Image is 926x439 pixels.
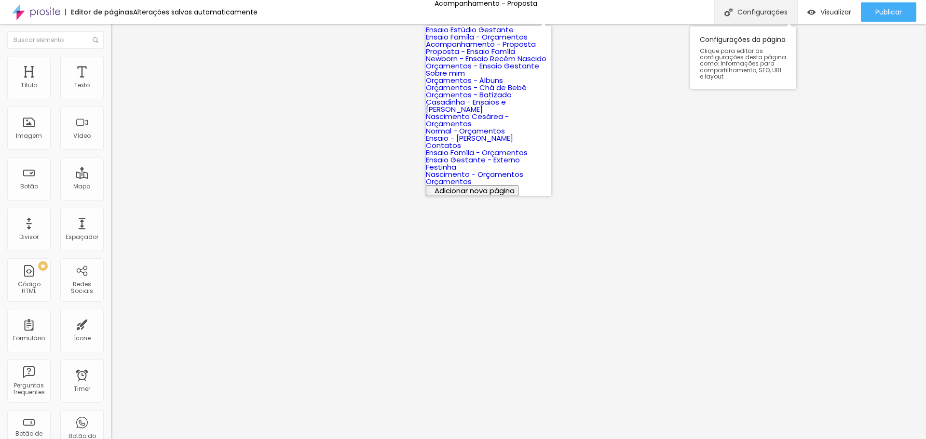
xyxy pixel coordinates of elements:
div: Vídeo [73,133,91,139]
div: Título [21,82,37,89]
a: Normal - Orçamentos [426,126,505,136]
a: Ensaio - [PERSON_NAME] [426,133,513,143]
div: Código HTML [10,281,48,295]
div: Imagem [16,133,42,139]
a: Orçamentos - Ensaio Gestante [426,61,539,71]
input: Buscar elemento [7,31,104,49]
button: Publicar [861,2,916,22]
a: Ensaio Estúdio Gestante [426,25,514,35]
a: Nascimento Cesárea - Orçamentos [426,111,509,129]
a: Contatos [426,140,461,150]
a: Ensaio Gestante - Externo [426,155,520,165]
div: Configurações da página [690,27,796,89]
a: Newborn - Ensaio Recém Nascido [426,53,546,64]
a: Sobre mim [426,68,465,78]
span: Publicar [875,8,902,16]
a: Ensaio Famíla - Orçamentos [426,32,528,42]
div: Timer [74,386,90,392]
div: Divisor [19,234,39,240]
a: Orçamentos [426,176,472,186]
a: Festinha [426,162,456,172]
img: Icone [93,37,98,43]
span: Visualizar [820,8,851,16]
a: Proposta - Ensaio Famíla [426,46,515,56]
a: Orçamentos - Batizado [426,90,512,100]
button: Visualizar [798,2,861,22]
div: Formulário [13,335,45,342]
a: Ensaio Famíla - Orçamentos [426,147,528,158]
img: view-1.svg [807,8,816,16]
div: Texto [74,82,90,89]
div: Espaçador [66,234,98,240]
div: Ícone [74,335,91,342]
a: Casadinha - Ensaios e [PERSON_NAME] [426,97,506,114]
img: Icone [724,8,733,16]
a: Acompanhamento - Proposta [426,39,536,49]
div: Redes Sociais [63,281,101,295]
div: Editor de páginas [65,9,133,15]
a: Orçamentos - Álbuns [426,75,503,85]
div: Perguntas frequentes [10,382,48,396]
a: Nascimento - Orçamentos [426,169,523,179]
button: Adicionar nova página [426,185,518,196]
div: Alterações salvas automaticamente [133,9,258,15]
div: Mapa [73,183,91,190]
span: Adicionar nova página [435,186,515,196]
div: Botão [20,183,38,190]
span: Clique para editar as configurações desta página como: Informações para compartilhamento, SEO, UR... [700,48,787,80]
a: Orçamentos - Chá de Bebê [426,82,527,93]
